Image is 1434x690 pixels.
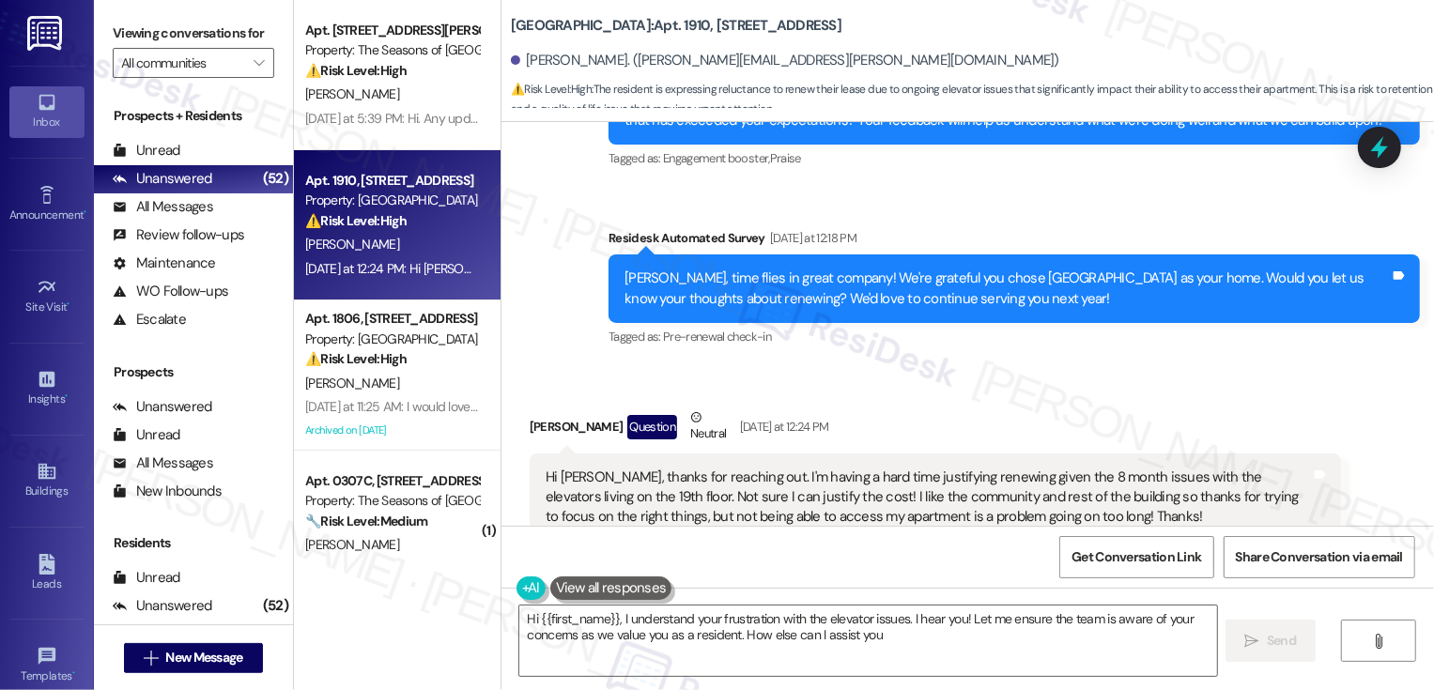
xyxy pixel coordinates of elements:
span: [PERSON_NAME] [305,375,399,391]
div: All Messages [113,197,213,217]
div: Unread [113,568,180,588]
strong: ⚠️ Risk Level: High [305,350,407,367]
div: Residesk Automated Survey [609,228,1420,254]
div: Prospects [94,362,293,382]
i:  [1372,634,1386,649]
span: • [72,667,75,680]
strong: ⚠️ Risk Level: High [305,62,407,79]
span: Send [1267,631,1296,651]
div: Property: The Seasons of [GEOGRAPHIC_DATA] [305,40,479,60]
span: Praise [770,150,801,166]
div: All Messages [113,453,213,473]
img: ResiDesk Logo [27,16,66,51]
strong: ⚠️ Risk Level: High [305,212,407,229]
div: Escalate [113,310,186,330]
div: Question [627,415,677,438]
span: Share Conversation via email [1236,547,1403,567]
span: • [65,390,68,403]
div: Archived on [DATE] [303,419,481,442]
div: [DATE] at 12:18 PM [765,228,856,248]
div: [PERSON_NAME]. ([PERSON_NAME][EMAIL_ADDRESS][PERSON_NAME][DOMAIN_NAME]) [511,51,1059,70]
div: [DATE] at 5:39 PM: Hi. Any update on the fire extinguisher? I believe it is code to have one in e... [305,110,890,127]
div: Unread [113,425,180,445]
div: [PERSON_NAME] [530,407,1341,453]
a: Insights • [9,363,85,414]
div: [DATE] at 11:25 AM: I would love to know when I should expect my security deposit as well as the ... [305,398,1286,415]
div: (52) [258,591,293,621]
label: Viewing conversations for [113,19,274,48]
a: Inbox [9,86,85,137]
div: Tagged as: [609,323,1420,350]
div: Apt. 1806, [STREET_ADDRESS] [305,309,479,329]
div: Prospects + Residents [94,106,293,126]
div: Maintenance [113,253,216,273]
button: Get Conversation Link [1059,536,1213,578]
button: New Message [124,643,263,673]
i:  [1245,634,1259,649]
div: Unread [113,141,180,161]
strong: ⚠️ Risk Level: High [511,82,592,97]
div: Property: [GEOGRAPHIC_DATA] [305,191,479,210]
div: Unanswered [113,397,212,417]
div: Property: [GEOGRAPHIC_DATA] [305,330,479,349]
div: [DATE] at 12:24 PM [735,417,829,437]
i:  [144,651,158,666]
input: All communities [121,48,244,78]
div: Apt. 1910, [STREET_ADDRESS] [305,171,479,191]
div: Review follow-ups [113,225,244,245]
i:  [254,55,264,70]
div: Residents [94,533,293,553]
a: Site Visit • [9,271,85,322]
span: • [68,298,70,311]
div: Neutral [686,407,730,447]
span: • [84,206,86,219]
button: Send [1226,620,1317,662]
div: New Inbounds [113,482,222,501]
a: Leads [9,548,85,599]
a: Buildings [9,455,85,506]
span: Engagement booster , [663,150,770,166]
div: Unanswered [113,169,212,189]
b: [GEOGRAPHIC_DATA]: Apt. 1910, [STREET_ADDRESS] [511,16,841,36]
div: Apt. 0307C, [STREET_ADDRESS][PERSON_NAME] [305,471,479,491]
span: Pre-renewal check-in [663,329,771,345]
textarea: Hi {{first_name}}, I understand your frustration with the elevator issues. I hear you! Let me ens... [519,606,1217,676]
span: Get Conversation Link [1072,547,1201,567]
span: [PERSON_NAME] [305,536,399,553]
div: Tagged as: [609,145,1420,172]
span: [PERSON_NAME] [305,236,399,253]
div: Apt. [STREET_ADDRESS][PERSON_NAME] [305,21,479,40]
strong: 🔧 Risk Level: Medium [305,513,427,529]
div: Hi [PERSON_NAME], thanks for reaching out. I'm having a hard time justifying renewing given the 8... [546,468,1311,528]
div: (52) [258,164,293,193]
div: [PERSON_NAME], time flies in great company! We're grateful you chose [GEOGRAPHIC_DATA] as your ho... [624,268,1390,309]
div: Property: The Seasons of [GEOGRAPHIC_DATA] [305,491,479,511]
span: New Message [165,648,242,667]
span: : The resident is expressing reluctance to renew their lease due to ongoing elevator issues that ... [511,80,1434,120]
button: Share Conversation via email [1224,536,1415,578]
span: [PERSON_NAME] [305,85,399,102]
div: WO Follow-ups [113,282,228,301]
div: Unanswered [113,596,212,616]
